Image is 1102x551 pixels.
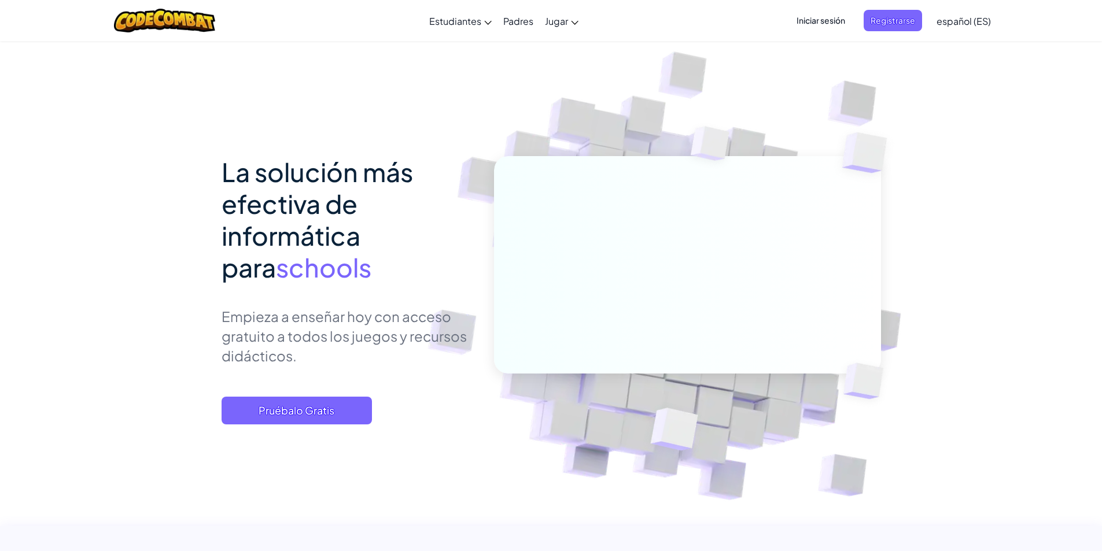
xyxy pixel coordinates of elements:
[222,397,372,424] button: Pruébalo Gratis
[429,15,481,27] span: Estudiantes
[819,104,919,202] img: Overlap cubes
[497,5,539,36] a: Padres
[931,5,997,36] a: español (ES)
[222,306,477,365] p: Empieza a enseñar hoy con acceso gratuito a todos los juegos y recursos didácticos.
[423,5,497,36] a: Estudiantes
[824,339,911,423] img: Overlap cubes
[864,10,922,31] button: Registrarse
[790,10,852,31] button: Iniciar sesión
[622,383,725,479] img: Overlap cubes
[937,15,991,27] span: español (ES)
[539,5,584,36] a: Jugar
[222,156,413,283] span: La solución más efectiva de informática para
[276,251,371,283] span: schools
[114,9,215,32] img: CodeCombat logo
[669,103,752,190] img: Overlap cubes
[545,15,568,27] span: Jugar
